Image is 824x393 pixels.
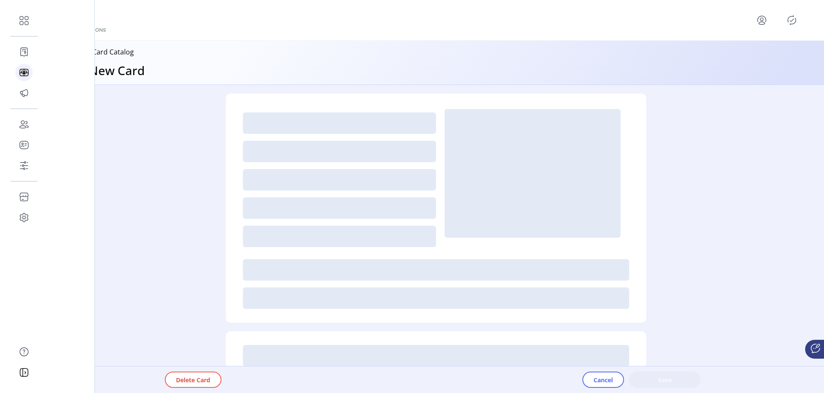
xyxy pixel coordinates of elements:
button: menu [755,13,769,27]
button: Publisher Panel [785,13,799,27]
span: Cancel [594,375,613,384]
button: Delete Card [165,372,221,388]
p: Back to Card Catalog [67,47,134,57]
button: Cancel [582,372,624,388]
span: Delete Card [176,375,210,384]
h3: Add New Card [64,61,145,79]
